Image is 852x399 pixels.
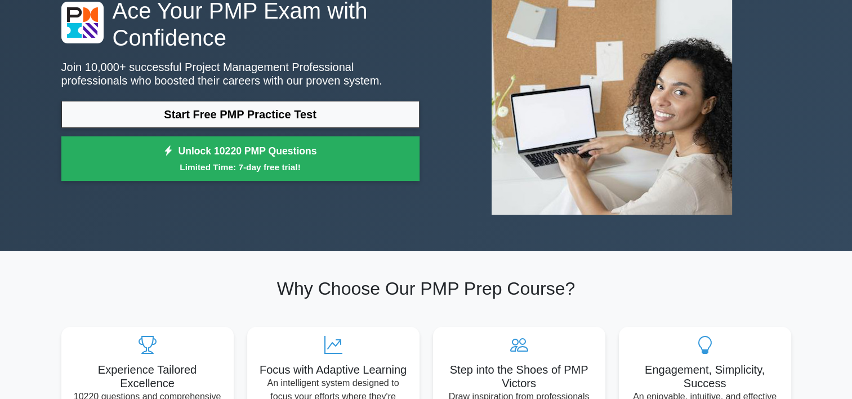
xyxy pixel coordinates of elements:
[70,363,225,390] h5: Experience Tailored Excellence
[61,60,420,87] p: Join 10,000+ successful Project Management Professional professionals who boosted their careers w...
[61,101,420,128] a: Start Free PMP Practice Test
[256,363,411,376] h5: Focus with Adaptive Learning
[442,363,596,390] h5: Step into the Shoes of PMP Victors
[61,136,420,181] a: Unlock 10220 PMP QuestionsLimited Time: 7-day free trial!
[75,161,405,174] small: Limited Time: 7-day free trial!
[61,278,791,299] h2: Why Choose Our PMP Prep Course?
[628,363,782,390] h5: Engagement, Simplicity, Success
